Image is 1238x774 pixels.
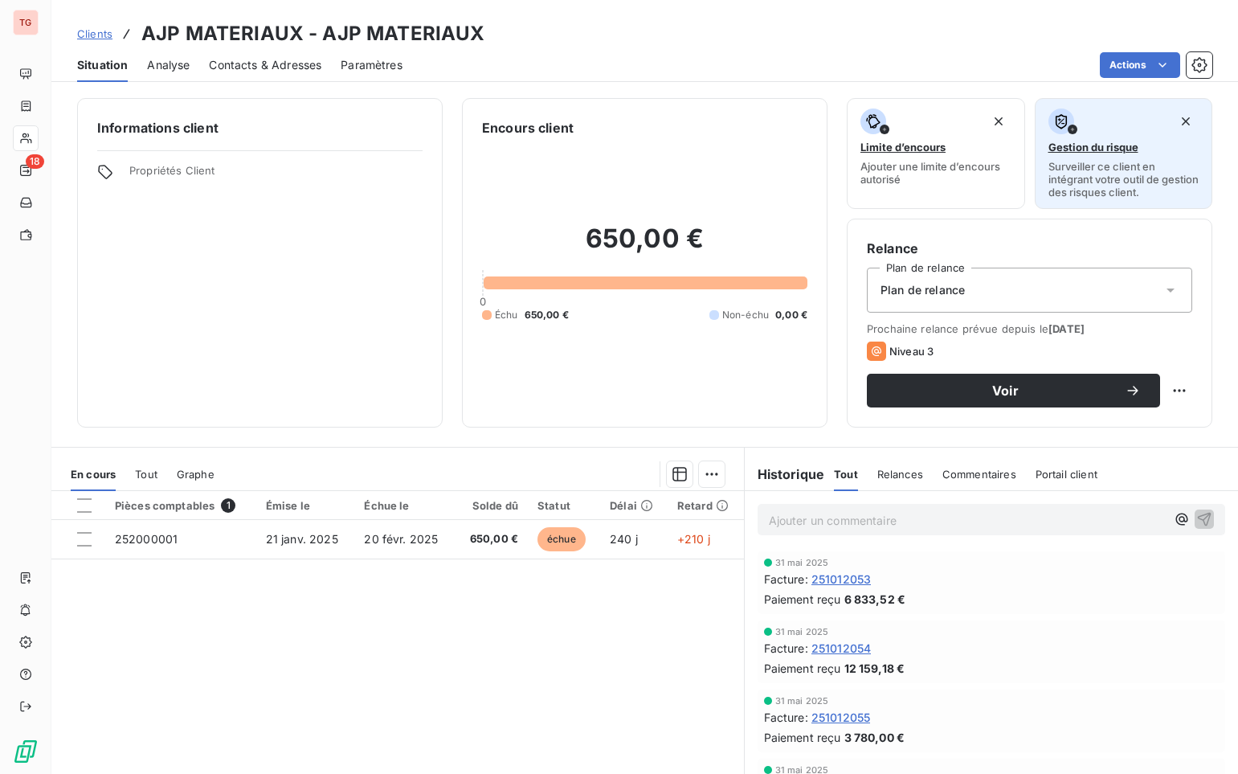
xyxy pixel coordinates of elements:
h6: Historique [745,465,825,484]
span: 650,00 € [464,531,518,547]
span: Paiement reçu [764,591,841,608]
div: Délai [610,499,658,512]
span: Clients [77,27,112,40]
span: Relances [877,468,923,481]
span: Commentaires [942,468,1016,481]
span: 252000001 [115,532,178,546]
span: 251012054 [811,640,871,657]
h6: Informations client [97,118,423,137]
span: Facture : [764,640,808,657]
h3: AJP MATERIAUX - AJP MATERIAUX [141,19,484,48]
span: 0 [480,295,486,308]
span: Surveiller ce client en intégrant votre outil de gestion des risques client. [1048,160,1199,199]
button: Gestion du risqueSurveiller ce client en intégrant votre outil de gestion des risques client. [1035,98,1213,209]
span: 31 mai 2025 [775,696,829,706]
h6: Encours client [482,118,574,137]
span: 650,00 € [525,308,569,322]
h2: 650,00 € [482,223,807,271]
button: Limite d’encoursAjouter une limite d’encours autorisé [847,98,1025,209]
h6: Relance [867,239,1192,258]
span: 0,00 € [775,308,807,322]
span: échue [537,527,586,551]
span: 251012053 [811,571,871,588]
span: 6 833,52 € [844,591,906,608]
a: Clients [77,26,112,42]
span: Propriétés Client [129,164,423,186]
span: Analyse [147,57,190,73]
button: Voir [867,374,1160,407]
span: 3 780,00 € [844,729,905,746]
span: Voir [886,384,1125,397]
img: Logo LeanPay [13,739,39,764]
div: Retard [677,499,734,512]
span: 240 j [610,532,638,546]
span: 12 159,18 € [844,660,905,677]
div: Échue le [364,499,445,512]
span: 31 mai 2025 [775,558,829,567]
span: 20 févr. 2025 [364,532,438,546]
span: Tout [135,468,157,481]
span: Facture : [764,709,808,726]
span: 21 janv. 2025 [266,532,338,546]
span: Ajouter une limite d’encours autorisé [860,160,1011,186]
span: Contacts & Adresses [209,57,321,73]
div: Solde dû [464,499,518,512]
button: Actions [1100,52,1180,78]
span: [DATE] [1048,322,1085,335]
span: Limite d’encours [860,141,946,154]
span: Niveau 3 [889,345,934,358]
span: Portail client [1036,468,1097,481]
span: +210 j [677,532,710,546]
span: 1 [221,498,235,513]
span: Prochaine relance prévue depuis le [867,322,1192,335]
iframe: Intercom live chat [1183,719,1222,758]
span: En cours [71,468,116,481]
span: Paiement reçu [764,660,841,677]
span: Gestion du risque [1048,141,1138,154]
span: Paiement reçu [764,729,841,746]
span: Paramètres [341,57,402,73]
span: Situation [77,57,128,73]
span: Échu [495,308,518,322]
span: Graphe [177,468,215,481]
div: TG [13,10,39,35]
span: Tout [834,468,858,481]
div: Pièces comptables [115,498,247,513]
span: Facture : [764,571,808,588]
span: 18 [26,154,44,169]
span: Non-échu [722,308,769,322]
span: 31 mai 2025 [775,627,829,637]
div: Statut [537,499,590,512]
span: 251012055 [811,709,870,726]
div: Émise le [266,499,345,512]
span: Plan de relance [880,282,965,298]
